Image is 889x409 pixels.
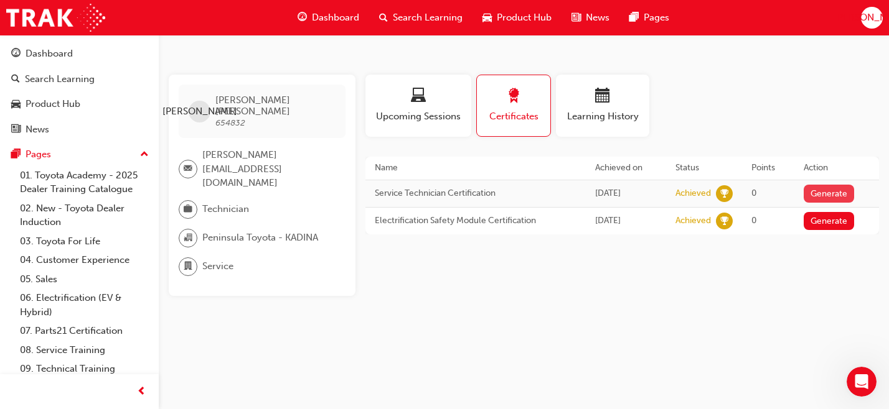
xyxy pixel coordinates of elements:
span: [PERSON_NAME] [162,104,237,119]
span: department-icon [184,259,192,275]
td: Electrification Safety Module Certification [365,207,586,234]
button: Pages [5,143,154,166]
button: Certificates [476,75,551,137]
div: News [26,122,49,137]
iframe: Intercom live chat [847,367,877,397]
a: 03. Toyota For Life [15,232,154,251]
th: Achieved on [586,157,667,180]
span: guage-icon [11,48,21,60]
span: Service [202,259,233,273]
th: Points [742,157,794,180]
span: 654832 [215,117,245,128]
span: pages-icon [629,10,639,25]
a: 05. Sales [15,270,154,289]
a: 01. Toyota Academy - 2025 Dealer Training Catalogue [15,166,154,199]
a: 02. New - Toyota Dealer Induction [15,199,154,232]
span: email-icon [184,161,192,177]
span: Dashboard [312,11,359,25]
a: 04. Customer Experience [15,250,154,270]
span: [PERSON_NAME][EMAIL_ADDRESS][DOMAIN_NAME] [202,148,336,190]
span: Peninsula Toyota - KADINA [202,231,318,245]
span: news-icon [11,124,21,136]
span: Mon Jun 30 2025 17:22:54 GMT+0930 (Australian Central Standard Time) [595,215,621,226]
div: Achieved [675,188,711,200]
th: Status [666,157,742,180]
button: Learning History [556,75,649,137]
td: Service Technician Certification [365,180,586,207]
a: search-iconSearch Learning [369,5,473,30]
span: 0 [751,215,756,226]
a: 08. Service Training [15,341,154,360]
span: Pages [644,11,669,25]
a: news-iconNews [562,5,619,30]
span: briefcase-icon [184,201,192,218]
span: Learning History [565,109,640,124]
span: Product Hub [497,11,552,25]
a: Product Hub [5,93,154,116]
span: laptop-icon [411,88,426,105]
div: Achieved [675,215,711,227]
span: 0 [751,188,756,198]
span: Sun Sep 07 2025 14:09:50 GMT+0930 (Australian Central Standard Time) [595,188,621,198]
span: search-icon [11,74,20,85]
a: Search Learning [5,68,154,91]
span: car-icon [11,99,21,110]
span: pages-icon [11,149,21,160]
a: pages-iconPages [619,5,679,30]
span: award-icon [506,88,521,105]
span: organisation-icon [184,230,192,246]
span: search-icon [379,10,388,25]
th: Action [794,157,879,180]
div: Pages [26,147,51,162]
button: Generate [804,185,855,203]
button: [PERSON_NAME] [861,7,883,29]
button: Upcoming Sessions [365,75,471,137]
div: Dashboard [26,47,73,61]
a: guage-iconDashboard [288,5,369,30]
button: Generate [804,212,855,230]
span: Upcoming Sessions [375,109,462,124]
span: car-icon [482,10,492,25]
a: 06. Electrification (EV & Hybrid) [15,288,154,321]
img: Trak [6,4,105,32]
div: Product Hub [26,97,80,111]
a: Dashboard [5,42,154,65]
a: 09. Technical Training [15,359,154,379]
span: Technician [202,202,249,216]
a: car-iconProduct Hub [473,5,562,30]
a: 07. Parts21 Certification [15,321,154,341]
div: Search Learning [25,72,95,86]
button: DashboardSearch LearningProduct HubNews [5,40,154,143]
span: News [586,11,609,25]
span: prev-icon [137,384,146,400]
a: News [5,118,154,141]
th: Name [365,157,586,180]
span: learningRecordVerb_ACHIEVE-icon [716,213,733,229]
span: Search Learning [393,11,463,25]
span: [PERSON_NAME] [PERSON_NAME] [215,94,336,117]
span: learningRecordVerb_ACHIEVE-icon [716,185,733,202]
span: Certificates [486,109,541,124]
span: up-icon [140,147,149,163]
span: guage-icon [298,10,307,25]
span: calendar-icon [595,88,610,105]
span: news-icon [571,10,581,25]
